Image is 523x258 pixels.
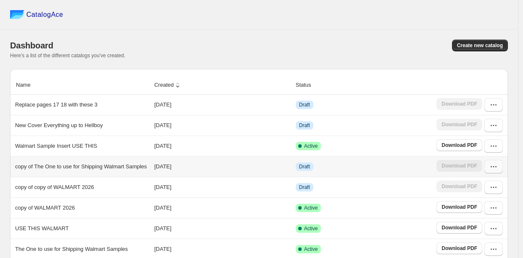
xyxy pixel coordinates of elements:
[10,53,126,59] span: Here's a list of the different catalogs you've created.
[152,115,293,136] td: [DATE]
[10,10,24,19] img: catalog ace
[15,224,69,233] p: USE THIS WALMART
[152,156,293,177] td: [DATE]
[152,136,293,156] td: [DATE]
[15,204,75,212] p: copy of WALMART 2026
[304,143,318,149] span: Active
[452,40,508,51] button: Create new catalog
[442,142,477,149] span: Download PDF
[15,101,97,109] p: Replace pages 17 18 with these 3
[442,204,477,210] span: Download PDF
[152,218,293,239] td: [DATE]
[299,101,310,108] span: Draft
[26,11,63,19] span: CatalogAce
[15,121,103,130] p: New Cover Everything up to Hellboy
[304,225,318,232] span: Active
[442,224,477,231] span: Download PDF
[10,41,53,50] span: Dashboard
[457,42,503,49] span: Create new catalog
[15,77,40,93] button: Name
[436,139,482,151] a: Download PDF
[304,246,318,253] span: Active
[153,77,183,93] button: Created
[299,184,310,191] span: Draft
[294,77,321,93] button: Status
[442,245,477,252] span: Download PDF
[436,242,482,254] a: Download PDF
[15,183,94,192] p: copy of copy of WALMART 2026
[304,205,318,211] span: Active
[299,122,310,129] span: Draft
[15,245,128,253] p: The One to use for Shipping Walmart Samples
[152,177,293,197] td: [DATE]
[15,162,147,171] p: copy of The One to use for Shipping Walmart Samples
[152,95,293,115] td: [DATE]
[152,197,293,218] td: [DATE]
[436,222,482,234] a: Download PDF
[299,163,310,170] span: Draft
[15,142,97,150] p: Walmart Sample Insert USE THIS
[436,201,482,213] a: Download PDF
